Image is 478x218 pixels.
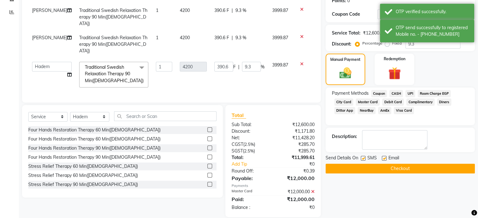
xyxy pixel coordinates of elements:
[371,90,387,97] span: Coupon
[405,90,415,97] span: UPI
[326,164,475,173] button: Checkout
[232,35,233,41] span: |
[227,135,273,141] div: Net:
[232,141,243,147] span: CGST
[79,8,147,26] span: Traditional Swedish Relaxation Therapy 90 Min([DEMOGRAPHIC_DATA])
[332,90,369,97] span: Payment Methods
[273,154,319,161] div: ₹11,999.61
[232,183,315,189] div: Payments
[396,24,470,38] div: OTP send successfully to registered Mobile no. - 919035274789
[273,204,319,211] div: ₹0
[227,154,273,161] div: Total:
[384,56,405,62] label: Redemption
[392,40,402,46] label: Fixed
[384,66,405,81] img: _gift.svg
[227,168,273,174] div: Round Off:
[156,35,158,40] span: 1
[362,40,382,46] label: Percentage
[406,98,435,106] span: Complimentary
[261,64,265,70] span: %
[244,142,254,147] span: 2.5%
[273,128,319,135] div: ₹1,171.80
[233,64,236,70] span: F
[273,141,319,148] div: ₹285.70
[272,62,288,68] span: 3999.87
[272,8,288,13] span: 3999.87
[330,57,360,62] label: Manual Payment
[28,181,138,188] div: Stress Relief Therapy 90 Min([DEMOGRAPHIC_DATA])
[336,66,355,80] img: _cash.svg
[227,148,273,154] div: ( )
[227,174,273,182] div: Payable:
[437,98,451,106] span: Diners
[273,174,319,182] div: ₹12,000.00
[32,8,67,13] span: [PERSON_NAME]
[28,136,161,142] div: Four Hands Restoration Therapy 60 Min([DEMOGRAPHIC_DATA])
[358,107,376,114] span: NearBuy
[214,35,229,41] span: 390.6 F
[227,189,273,195] div: Master Card
[394,107,414,114] span: Visa Card
[334,107,355,114] span: Dittor App
[28,145,161,152] div: Four Hands Restoration Therapy 90 Min([DEMOGRAPHIC_DATA])
[388,155,399,162] span: Email
[28,127,161,133] div: Four Hands Restoration Therapy 60 Min([DEMOGRAPHIC_DATA])
[235,35,246,41] span: 9.3 %
[156,8,158,13] span: 1
[382,98,404,106] span: Debit Card
[238,64,239,70] span: |
[227,195,273,203] div: Paid:
[367,155,377,162] span: SMS
[227,204,273,211] div: Balance :
[232,7,233,14] span: |
[273,121,319,128] div: ₹12,600.00
[235,7,246,14] span: 9.3 %
[85,64,144,83] span: Traditional Swedish Relaxation Therapy 90 Min([DEMOGRAPHIC_DATA])
[232,112,246,119] span: Total
[332,30,360,36] div: Service Total:
[273,135,319,141] div: ₹11,428.20
[273,195,319,203] div: ₹12,000.00
[273,189,319,195] div: ₹12,000.00
[28,172,138,179] div: Stress Relief Therapy 60 Min([DEMOGRAPHIC_DATA])
[389,90,403,97] span: CASH
[232,148,243,154] span: SGST
[114,111,217,121] input: Search or Scan
[227,121,273,128] div: Sub Total:
[334,98,354,106] span: City Card
[363,30,385,36] div: ₹12,600.00
[180,8,190,13] span: 4200
[28,163,138,170] div: Stress Relief Therapy 60 Min([DEMOGRAPHIC_DATA])
[332,11,377,18] div: Coupon Code
[281,161,319,167] div: ₹0
[144,78,146,83] a: x
[28,154,161,161] div: Four Hands Restoration Therapy 90 Min([DEMOGRAPHIC_DATA])
[418,90,451,97] span: Room Charge EGP
[273,148,319,154] div: ₹285.70
[273,168,319,174] div: ₹0.39
[272,35,288,40] span: 3999.87
[227,128,273,135] div: Discount:
[332,133,357,140] div: Description:
[79,35,147,54] span: Traditional Swedish Relaxation Therapy 90 Min([DEMOGRAPHIC_DATA])
[378,107,391,114] span: AmEx
[227,141,273,148] div: ( )
[214,7,229,14] span: 390.6 F
[396,8,470,15] div: OTP verified successfully.
[227,161,281,167] a: Add Tip
[356,98,380,106] span: Master Card
[326,155,358,162] span: Send Details On
[332,41,351,47] div: Discount:
[244,148,254,153] span: 2.5%
[180,35,190,40] span: 4200
[377,9,446,19] input: Enter Offer / Coupon Code
[32,35,67,40] span: [PERSON_NAME]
